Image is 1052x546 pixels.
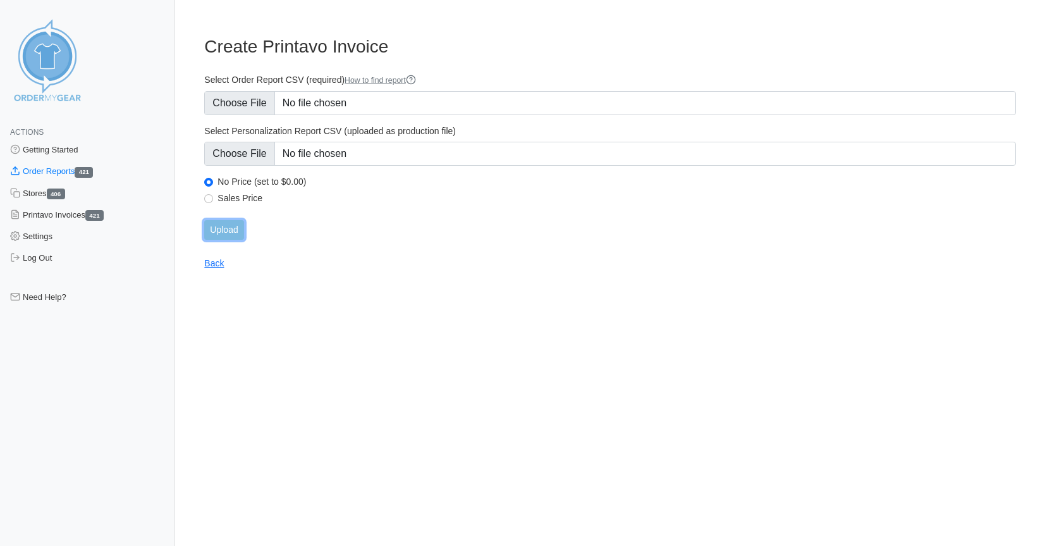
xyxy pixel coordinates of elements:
a: How to find report [345,76,416,85]
span: 421 [75,167,93,178]
input: Upload [204,220,243,240]
label: No Price (set to $0.00) [217,176,1016,187]
label: Select Personalization Report CSV (uploaded as production file) [204,125,1016,137]
span: 406 [47,189,65,199]
span: 421 [85,210,104,221]
label: Select Order Report CSV (required) [204,74,1016,86]
span: Actions [10,128,44,137]
h3: Create Printavo Invoice [204,36,1016,58]
label: Sales Price [217,192,1016,204]
a: Back [204,258,224,268]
